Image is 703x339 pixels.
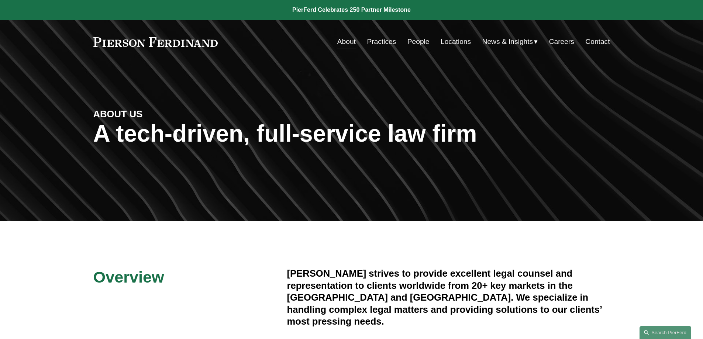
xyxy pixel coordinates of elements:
[482,35,538,49] a: folder dropdown
[287,267,610,327] h4: [PERSON_NAME] strives to provide excellent legal counsel and representation to clients worldwide ...
[93,268,164,286] span: Overview
[640,326,691,339] a: Search this site
[93,109,143,119] strong: ABOUT US
[367,35,396,49] a: Practices
[482,35,533,48] span: News & Insights
[407,35,430,49] a: People
[585,35,610,49] a: Contact
[441,35,471,49] a: Locations
[337,35,356,49] a: About
[549,35,574,49] a: Careers
[93,120,610,147] h1: A tech-driven, full-service law firm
